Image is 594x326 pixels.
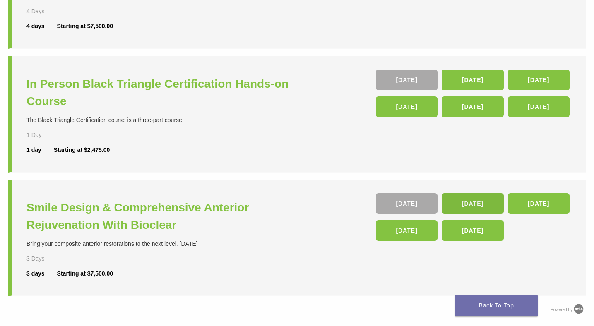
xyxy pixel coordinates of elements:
[26,254,67,263] div: 3 Days
[376,193,572,245] div: , , , ,
[376,96,438,117] a: [DATE]
[26,240,299,248] div: Bring your composite anterior restorations to the next level. [DATE]
[551,307,586,312] a: Powered by
[442,70,503,90] a: [DATE]
[508,193,570,214] a: [DATE]
[508,96,570,117] a: [DATE]
[376,220,438,241] a: [DATE]
[572,303,585,315] img: Arlo training & Event Software
[376,70,438,90] a: [DATE]
[26,199,299,234] a: Smile Design & Comprehensive Anterior Rejuvenation With Bioclear
[57,22,113,31] div: Starting at $7,500.00
[442,220,503,241] a: [DATE]
[26,146,54,154] div: 1 day
[376,70,572,121] div: , , , , ,
[54,146,110,154] div: Starting at $2,475.00
[442,96,503,117] a: [DATE]
[26,75,299,110] a: In Person Black Triangle Certification Hands-on Course
[442,193,503,214] a: [DATE]
[26,269,57,278] div: 3 days
[26,116,299,125] div: The Black Triangle Certification course is a three-part course.
[508,70,570,90] a: [DATE]
[26,22,57,31] div: 4 days
[26,7,67,16] div: 4 Days
[57,269,113,278] div: Starting at $7,500.00
[26,131,67,139] div: 1 Day
[455,295,538,316] a: Back To Top
[376,193,438,214] a: [DATE]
